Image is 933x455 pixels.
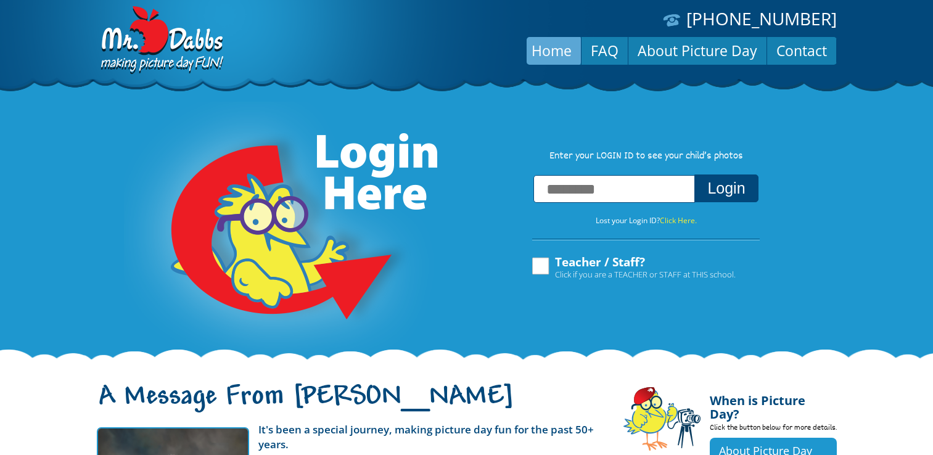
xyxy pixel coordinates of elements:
[522,36,581,65] a: Home
[124,102,440,361] img: Login Here
[97,391,605,417] h1: A Message From [PERSON_NAME]
[686,7,837,30] a: [PHONE_NUMBER]
[710,387,837,421] h4: When is Picture Day?
[97,6,225,75] img: Dabbs Company
[258,422,594,451] strong: It's been a special journey, making picture day fun for the past 50+ years.
[530,256,736,279] label: Teacher / Staff?
[660,215,697,226] a: Click Here.
[555,268,736,281] span: Click if you are a TEACHER or STAFF at THIS school.
[520,214,773,227] p: Lost your Login ID?
[520,150,773,163] p: Enter your LOGIN ID to see your child’s photos
[582,36,628,65] a: FAQ
[767,36,836,65] a: Contact
[694,174,758,202] button: Login
[628,36,767,65] a: About Picture Day
[710,421,837,438] p: Click the button below for more details.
